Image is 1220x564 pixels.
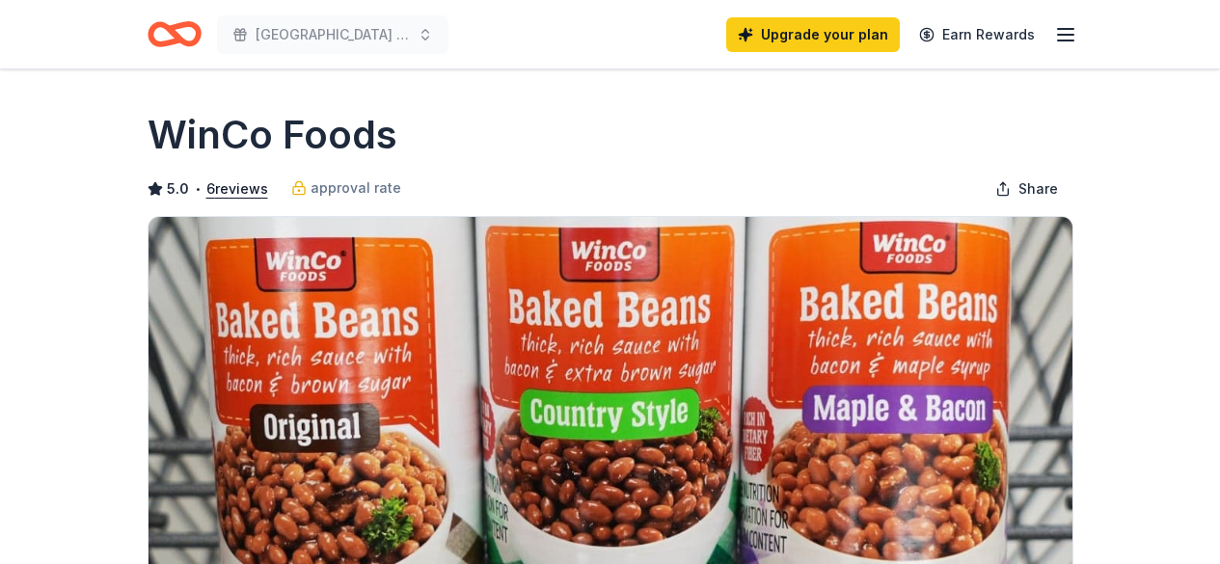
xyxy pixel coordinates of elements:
[726,17,900,52] a: Upgrade your plan
[311,176,401,200] span: approval rate
[291,176,401,200] a: approval rate
[148,108,397,162] h1: WinCo Foods
[167,177,189,201] span: 5.0
[908,17,1046,52] a: Earn Rewards
[217,15,448,54] button: [GEOGRAPHIC_DATA] fun run fundraiser
[256,23,410,46] span: [GEOGRAPHIC_DATA] fun run fundraiser
[148,12,202,57] a: Home
[206,177,268,201] button: 6reviews
[194,181,201,197] span: •
[980,170,1073,208] button: Share
[1018,177,1058,201] span: Share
